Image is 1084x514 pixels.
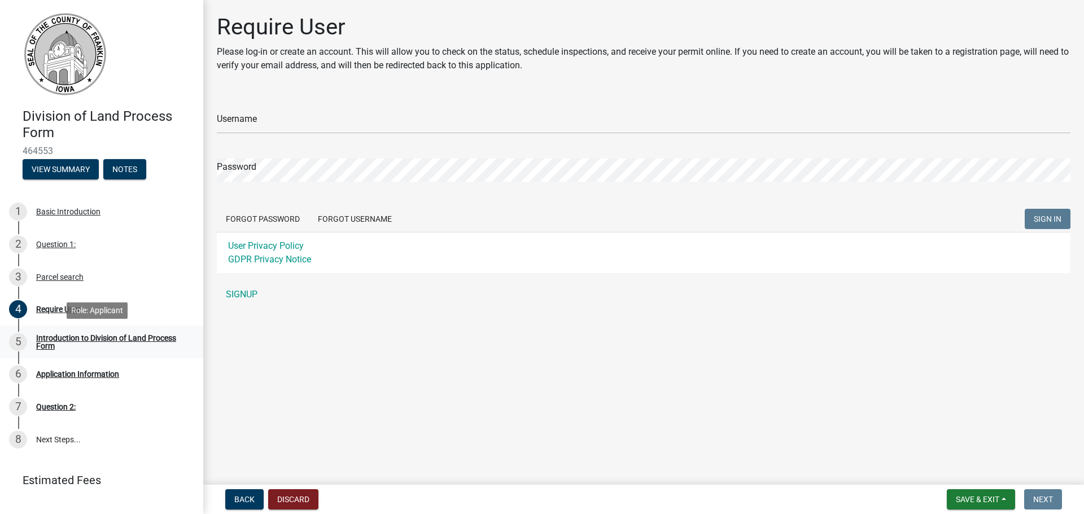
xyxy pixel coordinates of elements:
[9,430,27,449] div: 8
[9,365,27,383] div: 6
[309,209,401,229] button: Forgot Username
[228,254,311,265] a: GDPR Privacy Notice
[36,370,119,378] div: Application Information
[217,14,1070,41] h1: Require User
[268,489,318,509] button: Discard
[217,209,309,229] button: Forgot Password
[1025,209,1070,229] button: SIGN IN
[36,240,76,248] div: Question 1:
[103,165,146,174] wm-modal-confirm: Notes
[234,495,255,504] span: Back
[9,469,185,491] a: Estimated Fees
[23,146,181,156] span: 464553
[9,235,27,253] div: 2
[9,300,27,318] div: 4
[9,398,27,416] div: 7
[23,12,107,96] img: Franklin County, Iowa
[103,159,146,179] button: Notes
[36,273,84,281] div: Parcel search
[947,489,1015,509] button: Save & Exit
[36,334,185,350] div: Introduction to Division of Land Process Form
[23,165,99,174] wm-modal-confirm: Summary
[228,240,304,251] a: User Privacy Policy
[36,305,80,313] div: Require User
[1034,214,1061,223] span: SIGN IN
[956,495,999,504] span: Save & Exit
[23,108,194,141] h4: Division of Land Process Form
[217,45,1070,72] p: Please log-in or create an account. This will allow you to check on the status, schedule inspecti...
[9,333,27,351] div: 5
[9,268,27,286] div: 3
[67,302,128,319] div: Role: Applicant
[23,159,99,179] button: View Summary
[36,403,76,411] div: Question 2:
[225,489,264,509] button: Back
[217,283,1070,306] a: SIGNUP
[36,208,100,216] div: Basic Introduction
[1024,489,1062,509] button: Next
[1033,495,1053,504] span: Next
[9,203,27,221] div: 1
